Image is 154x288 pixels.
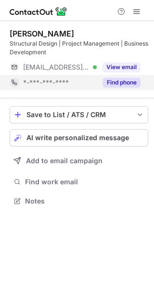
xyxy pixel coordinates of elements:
span: Notes [25,197,144,205]
button: Add to email campaign [10,152,148,169]
button: Find work email [10,175,148,189]
span: AI write personalized message [26,134,129,142]
span: [EMAIL_ADDRESS][DOMAIN_NAME] [23,63,90,72]
button: Reveal Button [103,78,141,87]
div: Structural Design | Project Management | Business Development [10,39,148,57]
div: [PERSON_NAME] [10,29,74,38]
img: ContactOut v5.3.10 [10,6,67,17]
button: Notes [10,194,148,208]
button: AI write personalized message [10,129,148,146]
div: Save to List / ATS / CRM [26,111,131,119]
span: Add to email campaign [26,157,103,165]
span: Find work email [25,178,144,186]
button: save-profile-one-click [10,106,148,123]
button: Reveal Button [103,62,141,72]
